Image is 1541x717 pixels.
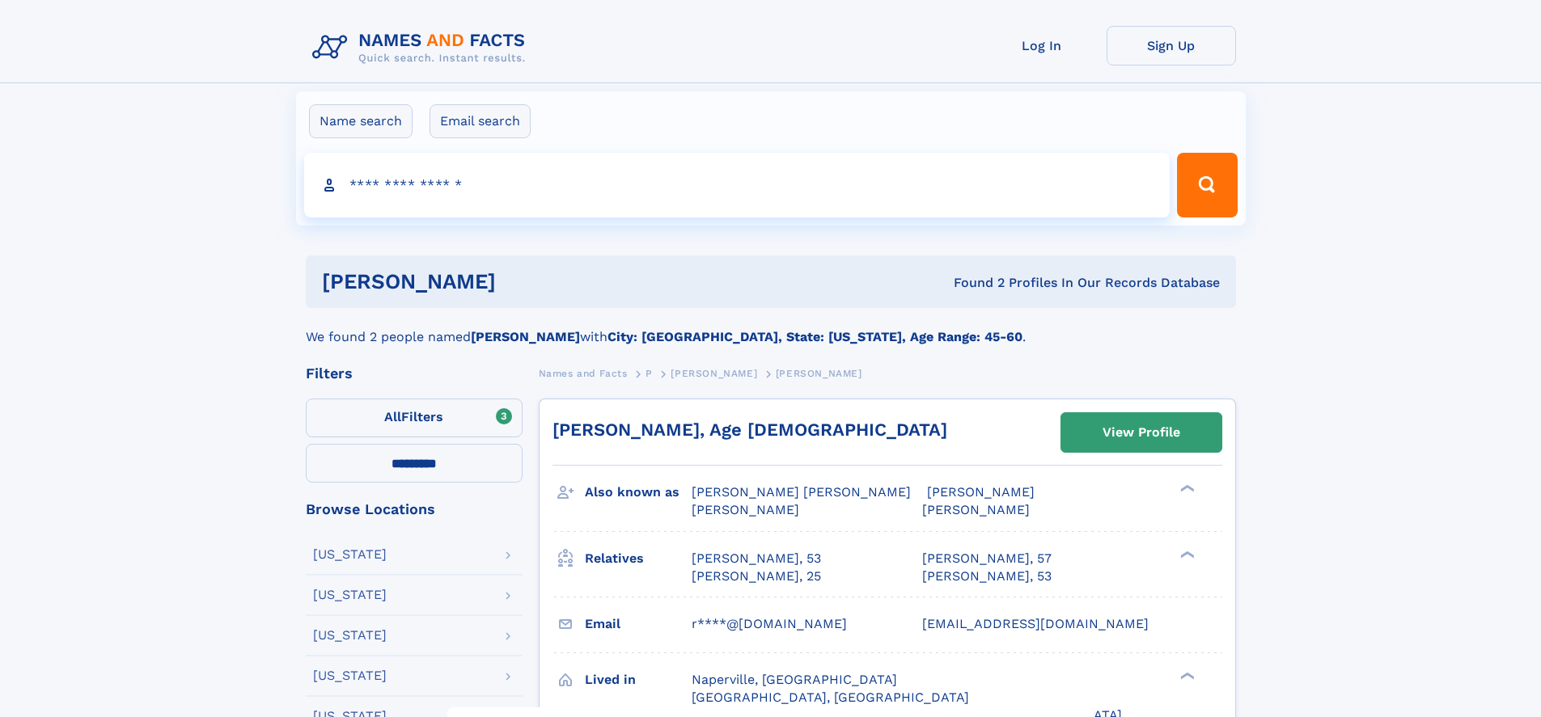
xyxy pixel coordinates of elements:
[306,26,539,70] img: Logo Names and Facts
[384,409,401,424] span: All
[922,616,1149,631] span: [EMAIL_ADDRESS][DOMAIN_NAME]
[922,550,1052,567] a: [PERSON_NAME], 57
[313,669,387,682] div: [US_STATE]
[1176,483,1196,494] div: ❯
[671,363,757,383] a: [PERSON_NAME]
[922,502,1030,517] span: [PERSON_NAME]
[552,420,947,440] a: [PERSON_NAME], Age [DEMOGRAPHIC_DATA]
[539,363,628,383] a: Names and Facts
[585,610,692,638] h3: Email
[646,363,653,383] a: P
[922,567,1052,585] a: [PERSON_NAME], 53
[313,548,387,561] div: [US_STATE]
[585,666,692,694] h3: Lived in
[608,329,1022,344] b: City: [GEOGRAPHIC_DATA], State: [US_STATE], Age Range: 45-60
[1061,413,1221,452] a: View Profile
[927,484,1035,500] span: [PERSON_NAME]
[471,329,580,344] b: [PERSON_NAME]
[304,153,1171,217] input: search input
[306,366,523,381] div: Filters
[306,308,1236,347] div: We found 2 people named with .
[692,550,821,567] a: [PERSON_NAME], 53
[692,672,897,687] span: Naperville, [GEOGRAPHIC_DATA]
[1176,549,1196,559] div: ❯
[692,502,799,517] span: [PERSON_NAME]
[585,545,692,572] h3: Relatives
[1107,26,1236,65] a: Sign Up
[430,104,531,138] label: Email search
[313,629,387,642] div: [US_STATE]
[692,690,969,705] span: [GEOGRAPHIC_DATA], [GEOGRAPHIC_DATA]
[1103,414,1180,451] div: View Profile
[977,26,1107,65] a: Log In
[692,567,821,585] a: [PERSON_NAME], 25
[1176,670,1196,681] div: ❯
[306,502,523,517] div: Browse Locations
[309,104,413,138] label: Name search
[646,368,653,379] span: P
[313,588,387,601] div: [US_STATE]
[585,479,692,506] h3: Also known as
[776,368,862,379] span: [PERSON_NAME]
[322,272,725,292] h1: [PERSON_NAME]
[725,274,1220,292] div: Found 2 Profiles In Our Records Database
[1177,153,1237,217] button: Search Button
[692,484,911,500] span: [PERSON_NAME] [PERSON_NAME]
[306,399,523,437] label: Filters
[671,368,757,379] span: [PERSON_NAME]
